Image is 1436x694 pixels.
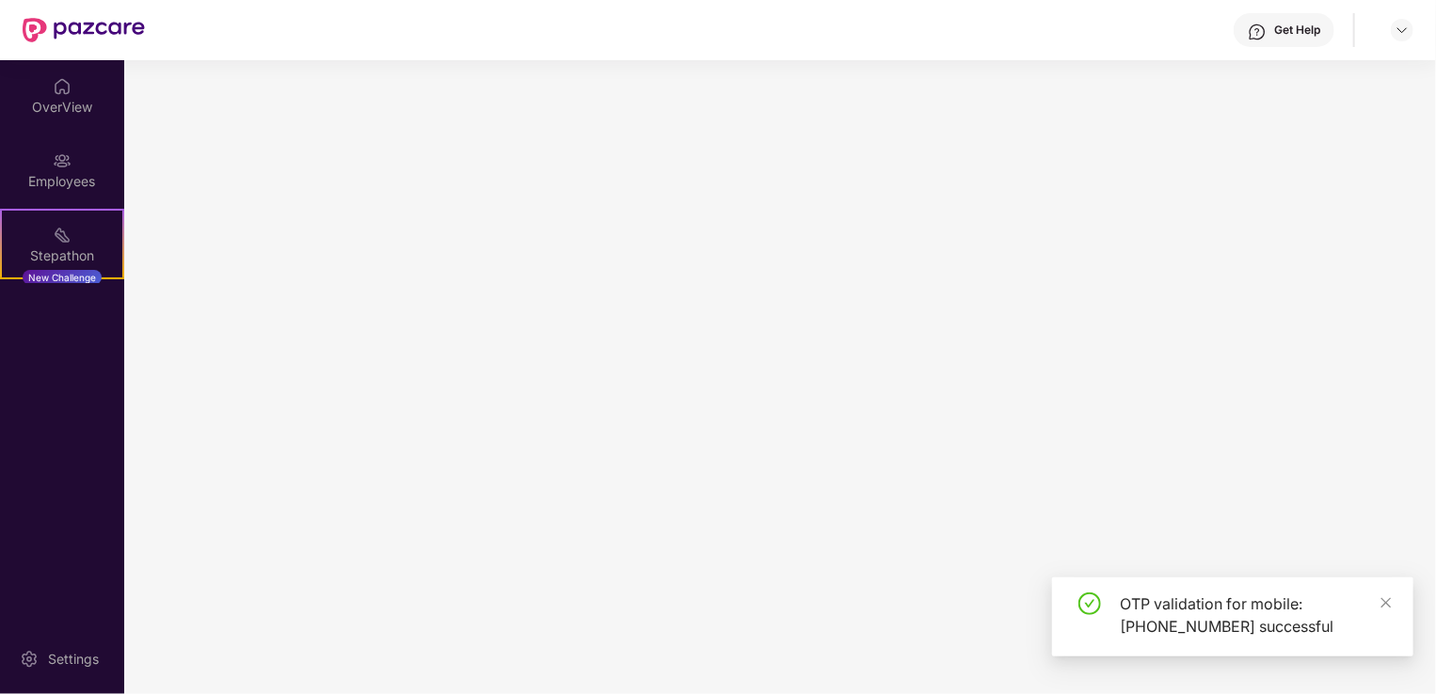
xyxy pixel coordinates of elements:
img: New Pazcare Logo [23,18,145,42]
img: svg+xml;base64,PHN2ZyBpZD0iSG9tZSIgeG1sbnM9Imh0dHA6Ly93d3cudzMub3JnLzIwMDAvc3ZnIiB3aWR0aD0iMjAiIG... [53,77,72,96]
div: OTP validation for mobile: [PHONE_NUMBER] successful [1120,592,1391,638]
img: svg+xml;base64,PHN2ZyB4bWxucz0iaHR0cDovL3d3dy53My5vcmcvMjAwMC9zdmciIHdpZHRoPSIyMSIgaGVpZ2h0PSIyMC... [53,226,72,244]
img: svg+xml;base64,PHN2ZyBpZD0iRHJvcGRvd24tMzJ4MzIiIHhtbG5zPSJodHRwOi8vd3d3LnczLm9yZy8yMDAwL3N2ZyIgd2... [1395,23,1410,38]
div: Get Help [1274,23,1320,38]
img: svg+xml;base64,PHN2ZyBpZD0iSGVscC0zMngzMiIgeG1sbnM9Imh0dHA6Ly93d3cudzMub3JnLzIwMDAvc3ZnIiB3aWR0aD... [1248,23,1267,41]
span: close [1380,596,1393,609]
span: check-circle [1078,592,1101,615]
div: New Challenge [23,270,102,285]
div: Settings [42,650,104,669]
img: svg+xml;base64,PHN2ZyBpZD0iU2V0dGluZy0yMHgyMCIgeG1sbnM9Imh0dHA6Ly93d3cudzMub3JnLzIwMDAvc3ZnIiB3aW... [20,650,39,669]
img: svg+xml;base64,PHN2ZyBpZD0iRW1wbG95ZWVzIiB4bWxucz0iaHR0cDovL3d3dy53My5vcmcvMjAwMC9zdmciIHdpZHRoPS... [53,151,72,170]
div: Stepathon [2,246,122,265]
